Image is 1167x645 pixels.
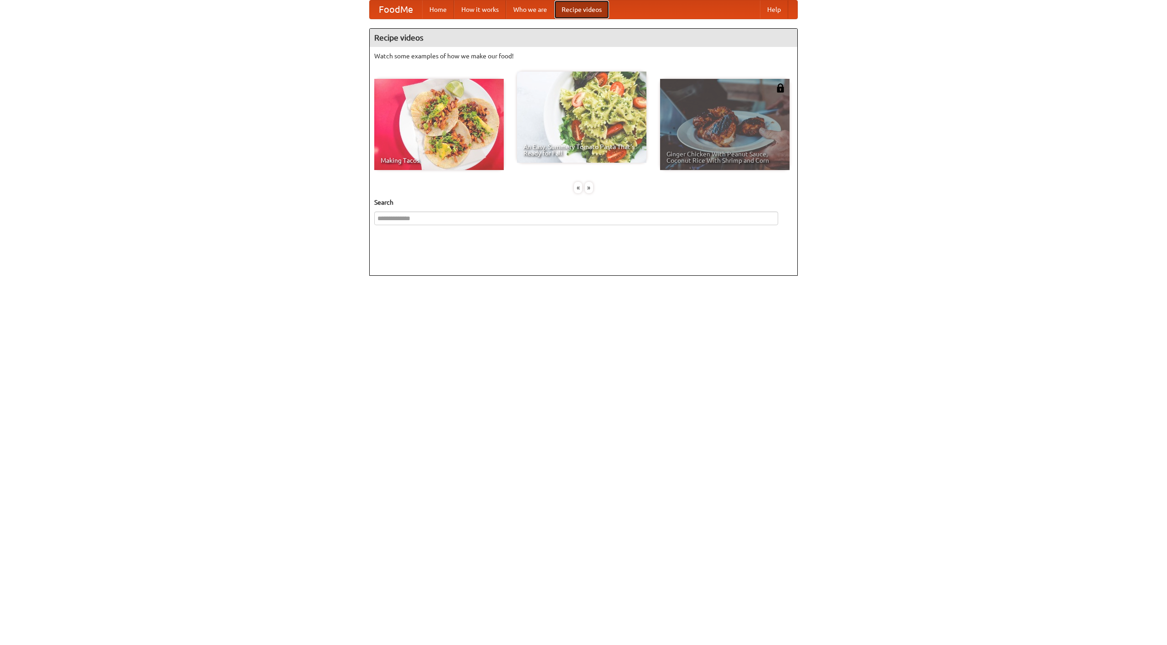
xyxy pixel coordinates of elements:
div: « [574,182,582,193]
div: » [585,182,593,193]
p: Watch some examples of how we make our food! [374,52,793,61]
a: Help [760,0,788,19]
h4: Recipe videos [370,29,797,47]
a: Who we are [506,0,554,19]
span: An Easy, Summery Tomato Pasta That's Ready for Fall [523,144,640,156]
img: 483408.png [776,83,785,93]
a: Home [422,0,454,19]
a: Recipe videos [554,0,609,19]
a: How it works [454,0,506,19]
h5: Search [374,198,793,207]
span: Making Tacos [381,157,497,164]
a: Making Tacos [374,79,504,170]
a: An Easy, Summery Tomato Pasta That's Ready for Fall [517,72,646,163]
a: FoodMe [370,0,422,19]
